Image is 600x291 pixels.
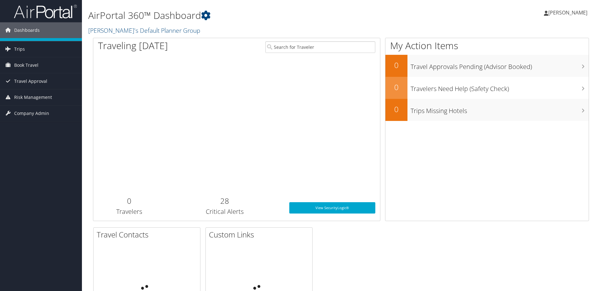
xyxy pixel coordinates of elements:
h2: Custom Links [209,229,312,240]
span: Dashboards [14,22,40,38]
a: 0Travel Approvals Pending (Advisor Booked) [385,55,589,77]
span: [PERSON_NAME] [548,9,587,16]
input: Search for Traveler [265,41,375,53]
h2: Travel Contacts [97,229,200,240]
h1: Traveling [DATE] [98,39,168,52]
h1: My Action Items [385,39,589,52]
a: 0Travelers Need Help (Safety Check) [385,77,589,99]
h3: Travelers Need Help (Safety Check) [411,81,589,93]
a: 0Trips Missing Hotels [385,99,589,121]
h3: Trips Missing Hotels [411,103,589,115]
h1: AirPortal 360™ Dashboard [88,9,425,22]
span: Risk Management [14,89,52,105]
a: [PERSON_NAME]'s Default Planner Group [88,26,202,35]
img: airportal-logo.png [14,4,77,19]
h2: 0 [385,60,407,71]
h3: Travel Approvals Pending (Advisor Booked) [411,59,589,71]
a: [PERSON_NAME] [544,3,594,22]
span: Travel Approval [14,73,47,89]
h2: 0 [385,82,407,93]
h3: Travelers [98,207,160,216]
span: Company Admin [14,106,49,121]
a: View SecurityLogic® [289,202,375,214]
h2: 28 [170,196,280,206]
h3: Critical Alerts [170,207,280,216]
h2: 0 [385,104,407,115]
span: Book Travel [14,57,38,73]
span: Trips [14,41,25,57]
h2: 0 [98,196,160,206]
